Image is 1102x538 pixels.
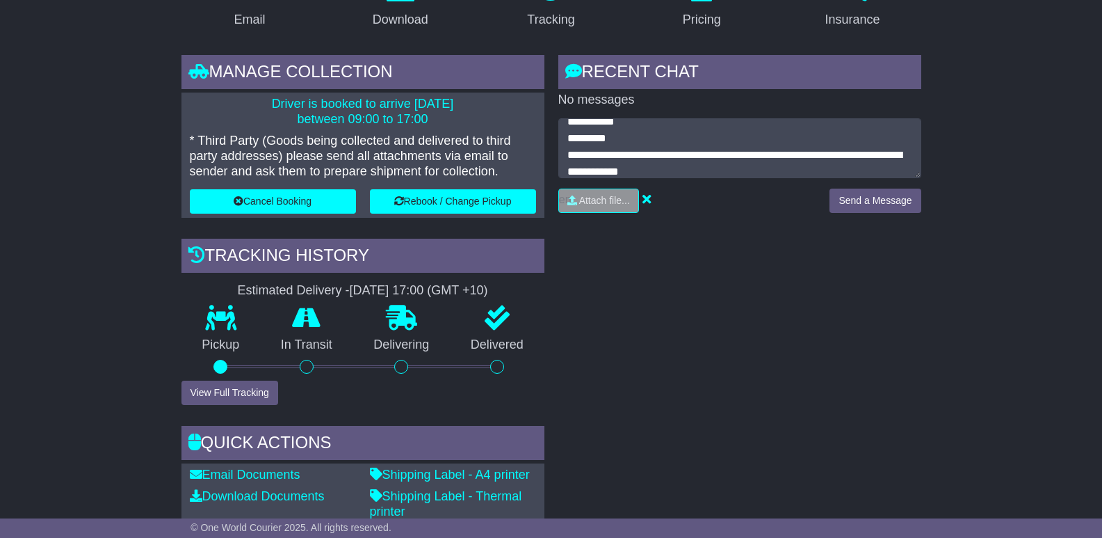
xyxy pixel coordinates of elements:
[260,338,353,353] p: In Transit
[181,426,544,464] div: Quick Actions
[683,10,721,29] div: Pricing
[558,55,921,93] div: RECENT CHAT
[829,189,921,213] button: Send a Message
[181,381,278,405] button: View Full Tracking
[181,283,544,299] div: Estimated Delivery -
[234,10,265,29] div: Email
[181,338,261,353] p: Pickup
[353,338,451,353] p: Delivering
[190,489,325,503] a: Download Documents
[450,338,544,353] p: Delivered
[190,468,300,482] a: Email Documents
[370,468,530,482] a: Shipping Label - A4 printer
[190,189,356,214] button: Cancel Booking
[181,239,544,276] div: Tracking history
[191,522,391,533] span: © One World Courier 2025. All rights reserved.
[190,97,536,127] p: Driver is booked to arrive [DATE] between 09:00 to 17:00
[370,489,522,519] a: Shipping Label - Thermal printer
[558,93,921,108] p: No messages
[825,10,880,29] div: Insurance
[373,10,428,29] div: Download
[190,134,536,179] p: * Third Party (Goods being collected and delivered to third party addresses) please send all atta...
[181,55,544,93] div: Manage collection
[370,189,536,214] button: Rebook / Change Pickup
[527,10,574,29] div: Tracking
[350,283,488,299] div: [DATE] 17:00 (GMT +10)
